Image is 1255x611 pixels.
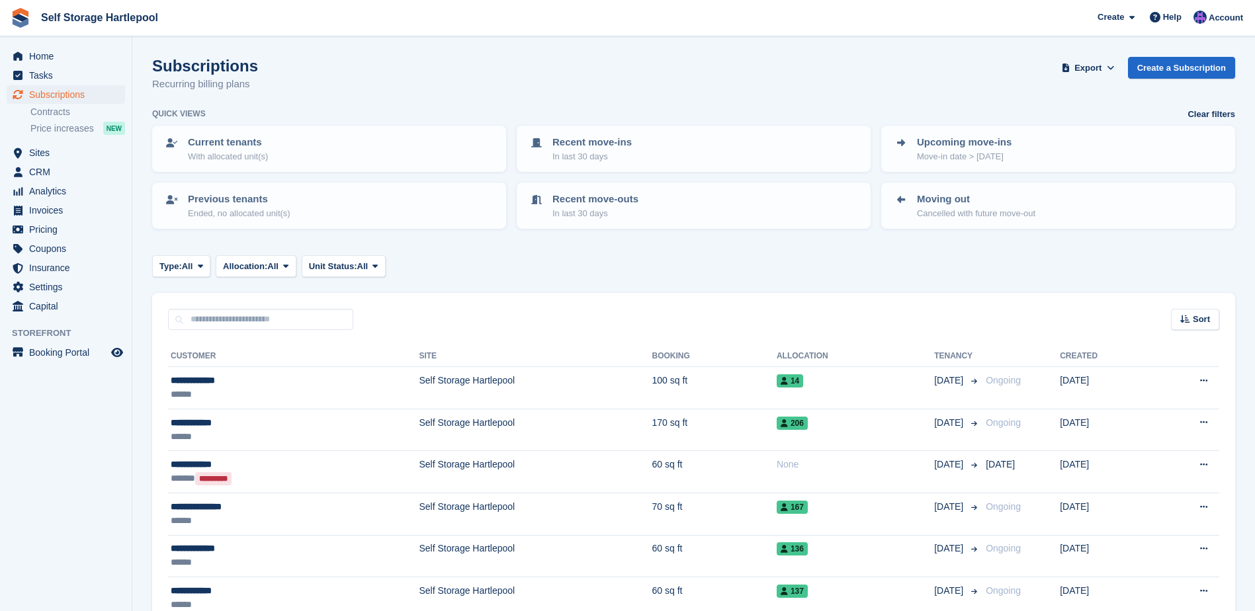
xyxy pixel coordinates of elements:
td: [DATE] [1060,535,1152,577]
p: In last 30 days [552,150,632,163]
span: All [267,260,279,273]
span: Allocation: [223,260,267,273]
a: Current tenants With allocated unit(s) [153,127,505,171]
a: Previous tenants Ended, no allocated unit(s) [153,184,505,227]
p: Recurring billing plans [152,77,258,92]
span: Analytics [29,182,108,200]
span: [DATE] [934,458,966,471]
span: Sites [29,143,108,162]
td: [DATE] [1060,451,1152,493]
a: Upcoming move-ins Move-in date > [DATE] [883,127,1234,171]
th: Created [1060,346,1152,367]
span: 136 [777,542,808,555]
a: menu [7,66,125,85]
a: menu [7,239,125,258]
span: 167 [777,501,808,514]
span: All [182,260,193,273]
button: Export [1059,57,1117,79]
span: Create [1098,11,1124,24]
a: Contracts [30,106,125,118]
span: 137 [777,585,808,598]
p: Previous tenants [188,192,290,207]
a: menu [7,220,125,239]
a: Recent move-ins In last 30 days [518,127,869,171]
p: Recent move-outs [552,192,638,207]
td: Self Storage Hartlepool [419,451,652,493]
h6: Quick views [152,108,206,120]
a: Moving out Cancelled with future move-out [883,184,1234,227]
span: Ongoing [986,543,1021,553]
p: With allocated unit(s) [188,150,268,163]
span: Export [1074,61,1102,75]
span: Unit Status: [309,260,357,273]
span: Tasks [29,66,108,85]
div: None [777,458,934,471]
a: Preview store [109,345,125,360]
p: Cancelled with future move-out [917,207,1035,220]
a: menu [7,163,125,181]
img: Sean Wood [1193,11,1207,24]
a: Create a Subscription [1128,57,1235,79]
button: Allocation: All [216,255,296,277]
span: Ongoing [986,501,1021,512]
p: Moving out [917,192,1035,207]
button: Type: All [152,255,210,277]
a: menu [7,278,125,296]
span: [DATE] [934,500,966,514]
span: Insurance [29,259,108,277]
span: Invoices [29,201,108,220]
span: Subscriptions [29,85,108,104]
a: menu [7,259,125,277]
td: 60 sq ft [652,451,777,493]
p: Ended, no allocated unit(s) [188,207,290,220]
span: CRM [29,163,108,181]
span: Storefront [12,327,132,340]
a: menu [7,297,125,315]
p: Current tenants [188,135,268,150]
td: Self Storage Hartlepool [419,409,652,451]
span: Sort [1193,313,1210,326]
p: Upcoming move-ins [917,135,1012,150]
td: 70 sq ft [652,493,777,535]
span: Capital [29,297,108,315]
td: 170 sq ft [652,409,777,451]
span: Price increases [30,122,94,135]
th: Booking [652,346,777,367]
img: stora-icon-8386f47178a22dfd0bd8f6a31ec36ba5ce8667c1dd55bd0f319d3a0aa187defe.svg [11,8,30,28]
td: [DATE] [1060,367,1152,409]
th: Site [419,346,652,367]
a: menu [7,182,125,200]
span: [DATE] [934,416,966,430]
span: 14 [777,374,803,387]
td: Self Storage Hartlepool [419,367,652,409]
th: Tenancy [934,346,980,367]
td: [DATE] [1060,493,1152,535]
a: menu [7,201,125,220]
a: Recent move-outs In last 30 days [518,184,869,227]
span: [DATE] [934,542,966,555]
span: Account [1209,11,1243,24]
span: 206 [777,417,808,430]
a: Price increases NEW [30,121,125,136]
span: [DATE] [934,374,966,387]
a: Self Storage Hartlepool [36,7,163,28]
td: Self Storage Hartlepool [419,493,652,535]
span: Type: [159,260,182,273]
span: All [357,260,368,273]
a: menu [7,85,125,104]
th: Customer [168,346,419,367]
span: Ongoing [986,417,1021,428]
p: Recent move-ins [552,135,632,150]
span: Pricing [29,220,108,239]
div: NEW [103,122,125,135]
span: Booking Portal [29,343,108,362]
span: Home [29,47,108,65]
span: Ongoing [986,585,1021,596]
p: In last 30 days [552,207,638,220]
th: Allocation [777,346,934,367]
span: [DATE] [934,584,966,598]
a: menu [7,47,125,65]
p: Move-in date > [DATE] [917,150,1012,163]
span: Help [1163,11,1182,24]
span: Coupons [29,239,108,258]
